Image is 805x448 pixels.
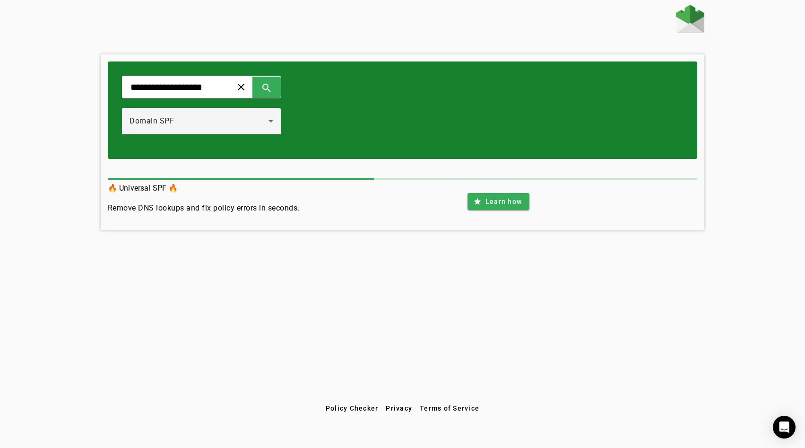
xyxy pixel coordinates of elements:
button: Privacy [382,400,416,417]
h3: 🔥 Universal SPF 🔥 [108,182,300,195]
img: Fraudmarc Logo [676,5,704,33]
div: Open Intercom Messenger [773,416,796,439]
span: Privacy [386,404,412,412]
span: Policy Checker [326,404,379,412]
button: Learn how [467,193,529,210]
a: Home [676,5,704,35]
span: Domain SPF [130,116,174,125]
button: Policy Checker [322,400,382,417]
button: Terms of Service [416,400,483,417]
span: Terms of Service [420,404,479,412]
span: Learn how [485,197,522,206]
h4: Remove DNS lookups and fix policy errors in seconds. [108,202,300,214]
